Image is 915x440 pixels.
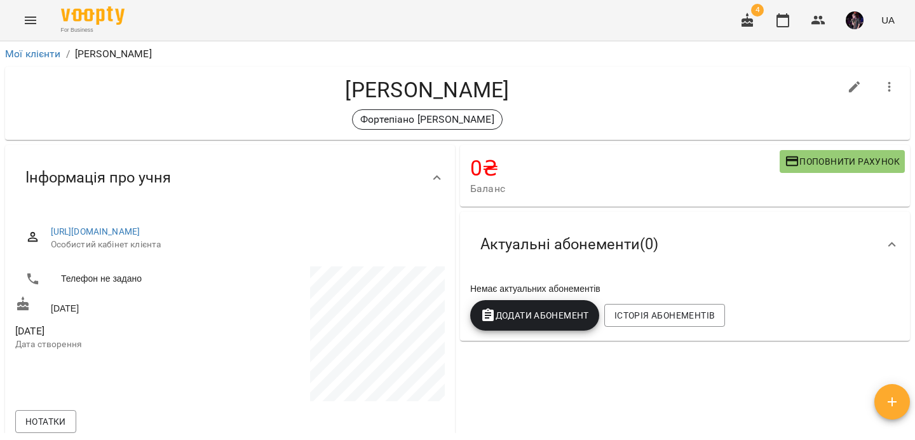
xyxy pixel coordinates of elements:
span: 4 [751,4,764,17]
button: Поповнити рахунок [780,150,905,173]
button: Нотатки [15,410,76,433]
span: Актуальні абонементи ( 0 ) [480,235,658,254]
div: Інформація про учня [5,145,455,210]
button: Додати Абонемент [470,300,599,331]
span: Додати Абонемент [480,308,589,323]
li: / [66,46,70,62]
span: Нотатки [25,414,66,429]
p: Фортепіано [PERSON_NAME] [360,112,494,127]
div: [DATE] [13,294,230,317]
span: Історія абонементів [614,308,715,323]
img: 8276bec19c5157bc2c622fc3527ef7c3.png [846,11,864,29]
button: UA [876,8,900,32]
li: Телефон не задано [15,266,227,292]
a: Мої клієнти [5,48,61,60]
span: Поповнити рахунок [785,154,900,169]
span: [DATE] [15,324,227,339]
p: Дата створення [15,338,227,351]
span: For Business [61,26,125,34]
h4: 0 ₴ [470,155,780,181]
button: Історія абонементів [604,304,725,327]
button: Menu [15,5,46,36]
img: Voopty Logo [61,6,125,25]
div: Фортепіано [PERSON_NAME] [352,109,503,130]
a: [URL][DOMAIN_NAME] [51,226,140,237]
div: Немає актуальних абонементів [468,280,902,298]
div: Актуальні абонементи(0) [460,212,910,277]
nav: breadcrumb [5,46,910,62]
span: Інформація про учня [25,168,171,188]
span: Баланс [470,181,780,196]
span: Особистий кабінет клієнта [51,238,435,251]
span: UA [881,13,895,27]
p: [PERSON_NAME] [75,46,152,62]
h4: [PERSON_NAME] [15,77,839,103]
